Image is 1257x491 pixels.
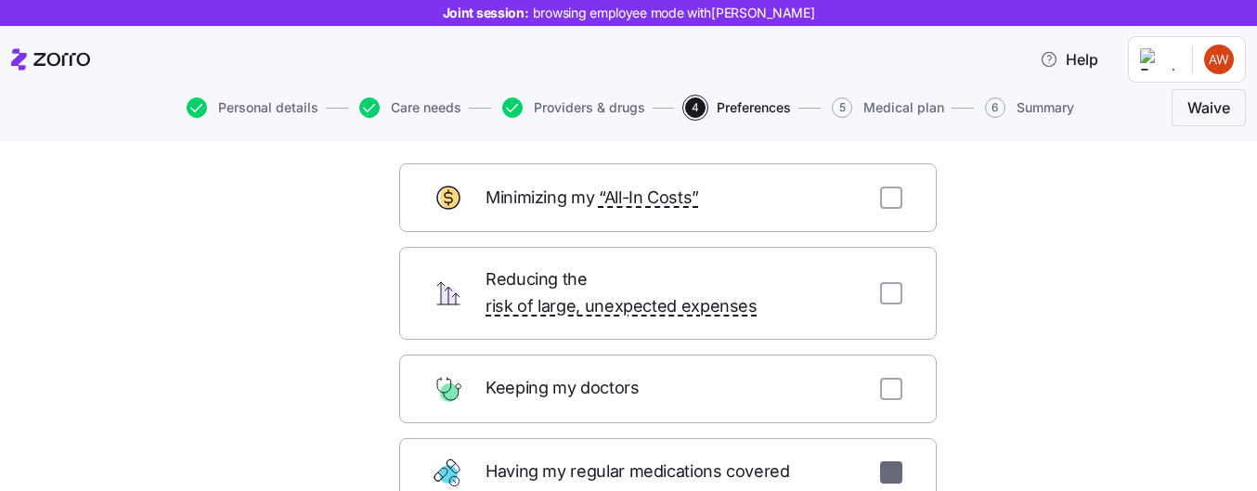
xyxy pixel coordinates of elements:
[218,101,318,114] span: Personal details
[391,101,461,114] span: Care needs
[832,97,944,118] button: 5Medical plan
[1172,89,1246,126] button: Waive
[502,97,645,118] button: Providers & drugs
[863,101,944,114] span: Medical plan
[685,97,706,118] span: 4
[1187,97,1230,119] span: Waive
[187,97,318,118] button: Personal details
[486,266,858,320] span: Reducing the
[681,97,791,118] a: 4Preferences
[985,97,1074,118] button: 6Summary
[499,97,645,118] a: Providers & drugs
[832,97,852,118] span: 5
[359,97,461,118] button: Care needs
[1204,45,1234,74] img: e42eed887877dd140265e7ca843a5d14
[717,101,791,114] span: Preferences
[985,97,1005,118] span: 6
[183,97,318,118] a: Personal details
[356,97,461,118] a: Care needs
[533,4,815,22] span: browsing employee mode with [PERSON_NAME]
[486,459,794,485] span: Having my regular medications covered
[534,101,645,114] span: Providers & drugs
[1025,41,1113,78] button: Help
[486,185,699,212] span: Minimizing my
[685,97,791,118] button: 4Preferences
[486,293,758,320] span: risk of large, unexpected expenses
[443,4,815,22] span: Joint session:
[599,185,699,212] span: “All-In Costs”
[486,375,643,402] span: Keeping my doctors
[1140,48,1177,71] img: Employer logo
[1040,48,1098,71] span: Help
[1017,101,1074,114] span: Summary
